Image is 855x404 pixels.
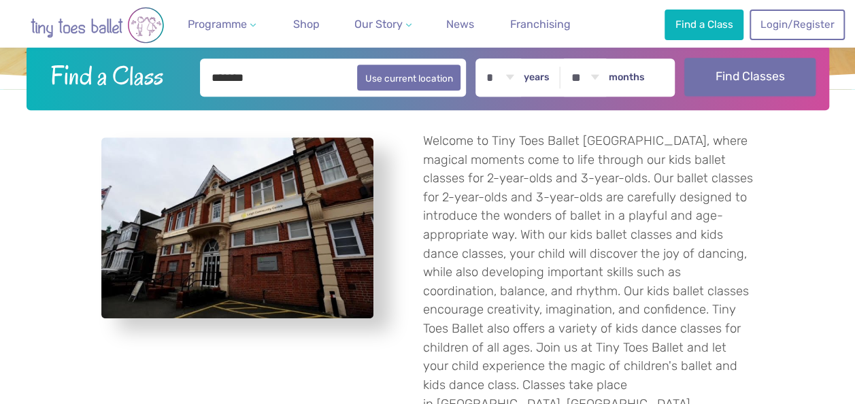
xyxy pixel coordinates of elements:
span: Shop [293,18,320,31]
button: Find Classes [684,58,816,96]
a: Find a Class [665,10,743,39]
label: months [609,71,645,84]
span: Franchising [510,18,571,31]
a: View full-size image [101,137,373,318]
a: News [441,11,480,38]
label: years [524,71,550,84]
a: Login/Register [750,10,845,39]
span: Our Story [354,18,403,31]
img: tiny toes ballet [16,7,179,44]
a: Programme [182,11,261,38]
span: News [446,18,474,31]
a: Our Story [349,11,417,38]
button: Use current location [357,65,461,90]
h2: Find a Class [39,58,190,92]
a: Shop [288,11,325,38]
a: Franchising [505,11,576,38]
span: Programme [188,18,247,31]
